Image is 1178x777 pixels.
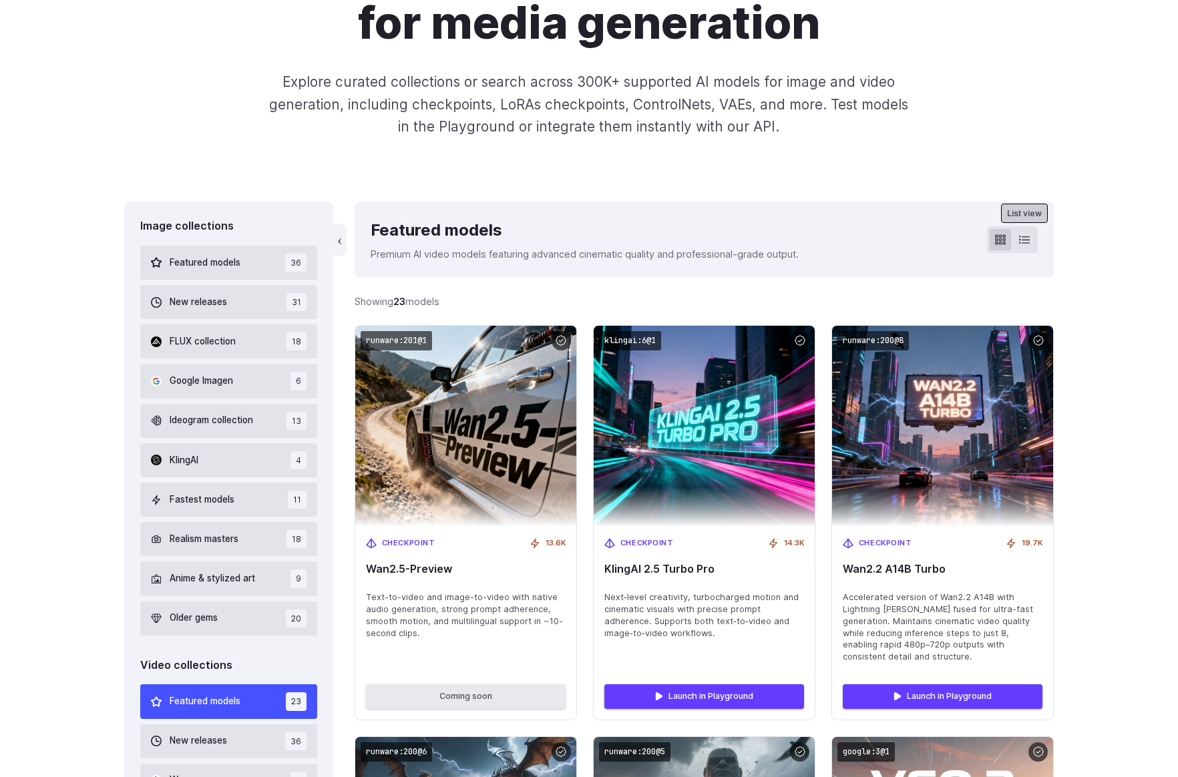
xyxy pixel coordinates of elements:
button: Google Imagen 6 [140,364,317,398]
span: 13 [286,412,307,430]
span: 23 [286,692,307,710]
code: runware:200@8 [837,331,909,350]
span: Checkpoint [382,537,435,549]
span: Featured models [170,694,240,709]
span: 18 [286,530,307,548]
img: Wan2.2 A14B Turbo [832,326,1053,527]
span: Ideogram collection [170,413,253,428]
span: Accelerated version of Wan2.2 A14B with Lightning [PERSON_NAME] fused for ultra-fast generation. ... [843,591,1042,663]
button: New releases 31 [140,285,317,319]
p: Premium AI video models featuring advanced cinematic quality and professional-grade output. [371,246,799,262]
button: ‹ [333,224,347,256]
span: Checkpoint [859,537,912,549]
button: FLUX collection 18 [140,324,317,358]
span: 18 [286,332,307,350]
button: Coming soon [366,684,566,708]
span: Next‑level creativity, turbocharged motion and cinematic visuals with precise prompt adherence. S... [604,591,804,639]
span: 19.7K [1022,537,1042,549]
button: Fastest models 11 [140,483,317,517]
a: Launch in Playground [843,684,1042,708]
span: Wan2.5-Preview [366,563,566,575]
span: 20 [286,609,307,627]
span: 11 [288,491,307,509]
button: Featured models 23 [140,684,317,718]
span: Checkpoint [620,537,674,549]
div: Showing models [355,294,439,309]
button: Realism masters 18 [140,522,317,556]
code: runware:200@6 [361,742,432,762]
span: Realism masters [170,532,238,547]
span: Featured models [170,256,240,270]
span: 14.3K [784,537,804,549]
div: Featured models [371,218,799,243]
a: Launch in Playground [604,684,804,708]
button: Anime & stylized art 9 [140,561,317,595]
code: klingai:6@1 [599,331,661,350]
img: Wan2.5-Preview [355,326,576,527]
span: KlingAI [170,453,198,468]
span: New releases [170,295,227,310]
span: 4 [290,451,307,469]
button: Older gems 20 [140,601,317,635]
button: Ideogram collection 13 [140,404,317,438]
span: FLUX collection [170,334,236,349]
div: Image collections [140,218,317,235]
span: 31 [286,293,307,311]
span: KlingAI 2.5 Turbo Pro [604,563,804,575]
span: Fastest models [170,493,234,507]
span: 36 [285,732,307,750]
span: 9 [290,569,307,587]
span: 6 [290,372,307,390]
code: runware:200@5 [599,742,670,762]
code: google:3@1 [837,742,895,762]
span: New releases [170,734,227,748]
span: Anime & stylized art [170,571,255,586]
button: New releases 36 [140,724,317,758]
code: runware:201@1 [361,331,432,350]
span: Google Imagen [170,374,233,388]
span: Older gems [170,611,218,625]
span: Text-to-video and image-to-video with native audio generation, strong prompt adherence, smooth mo... [366,591,566,639]
span: 36 [285,254,307,272]
button: Featured models 36 [140,246,317,280]
span: Wan2.2 A14B Turbo [843,563,1042,575]
img: KlingAI 2.5 Turbo Pro [594,326,815,527]
button: KlingAI 4 [140,443,317,477]
span: 13.6K [546,537,566,549]
div: Video collections [140,657,317,674]
strong: 23 [393,296,405,307]
p: Explore curated collections or search across 300K+ supported AI models for image and video genera... [264,71,914,138]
